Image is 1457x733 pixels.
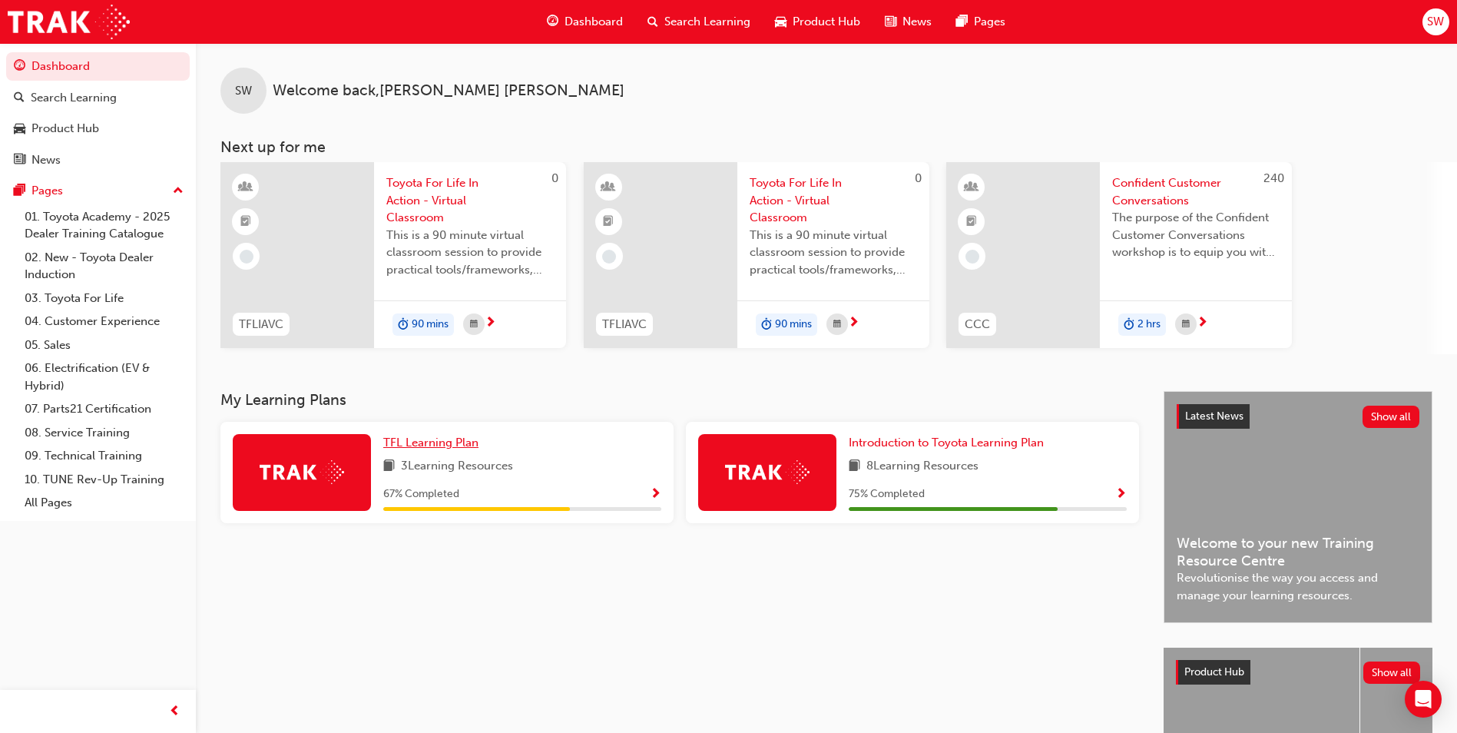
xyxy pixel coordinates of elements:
span: duration-icon [761,315,772,335]
span: TFLIAVC [602,316,647,333]
span: Pages [974,13,1005,31]
span: news-icon [885,12,896,32]
span: car-icon [775,12,786,32]
span: booktick-icon [966,212,977,232]
span: Toyota For Life In Action - Virtual Classroom [386,174,554,227]
span: Product Hub [1184,665,1244,678]
span: Dashboard [565,13,623,31]
span: Toyota For Life In Action - Virtual Classroom [750,174,917,227]
span: Confident Customer Conversations [1112,174,1280,209]
span: learningResourceType_INSTRUCTOR_LED-icon [240,177,251,197]
a: Latest NewsShow allWelcome to your new Training Resource CentreRevolutionise the way you access a... [1164,391,1432,623]
img: Trak [8,5,130,39]
span: next-icon [1197,317,1208,330]
button: SW [1422,8,1449,35]
a: 03. Toyota For Life [18,287,190,310]
span: calendar-icon [470,315,478,334]
span: learningRecordVerb_NONE-icon [240,250,253,264]
a: car-iconProduct Hub [763,6,873,38]
span: SW [235,82,252,100]
span: Revolutionise the way you access and manage your learning resources. [1177,569,1419,604]
span: search-icon [647,12,658,32]
span: News [902,13,932,31]
span: 75 % Completed [849,486,925,503]
a: 240CCCConfident Customer ConversationsThe purpose of the Confident Customer Conversations worksho... [946,162,1292,348]
button: Show all [1363,406,1420,428]
span: 0 [915,171,922,185]
span: Welcome back , [PERSON_NAME] [PERSON_NAME] [273,82,624,100]
a: News [6,146,190,174]
span: CCC [965,316,990,333]
a: Latest NewsShow all [1177,404,1419,429]
span: pages-icon [14,184,25,198]
a: Product Hub [6,114,190,143]
a: Search Learning [6,84,190,112]
span: Product Hub [793,13,860,31]
span: Introduction to Toyota Learning Plan [849,436,1044,449]
button: Show Progress [650,485,661,504]
span: book-icon [849,457,860,476]
a: 02. New - Toyota Dealer Induction [18,246,190,287]
span: The purpose of the Confident Customer Conversations workshop is to equip you with tools to commun... [1112,209,1280,261]
a: TFL Learning Plan [383,434,485,452]
a: 0TFLIAVCToyota For Life In Action - Virtual ClassroomThis is a 90 minute virtual classroom sessio... [584,162,929,348]
img: Trak [260,460,344,484]
a: search-iconSearch Learning [635,6,763,38]
span: car-icon [14,122,25,136]
span: next-icon [848,317,859,330]
span: guage-icon [14,60,25,74]
span: booktick-icon [240,212,251,232]
span: search-icon [14,91,25,105]
span: learningResourceType_INSTRUCTOR_LED-icon [966,177,977,197]
div: News [31,151,61,169]
span: 67 % Completed [383,486,459,503]
div: Product Hub [31,120,99,138]
span: guage-icon [547,12,558,32]
button: Show Progress [1115,485,1127,504]
a: guage-iconDashboard [535,6,635,38]
span: next-icon [485,317,496,330]
span: Show Progress [1115,488,1127,502]
span: 90 mins [775,316,812,333]
span: 3 Learning Resources [401,457,513,476]
div: Open Intercom Messenger [1405,681,1442,718]
span: Search Learning [664,13,750,31]
button: DashboardSearch LearningProduct HubNews [6,49,190,177]
span: TFLIAVC [239,316,283,333]
span: 90 mins [412,316,449,333]
span: booktick-icon [603,212,614,232]
span: 240 [1263,171,1284,185]
span: SW [1427,13,1444,31]
div: Search Learning [31,89,117,107]
span: 8 Learning Resources [866,457,979,476]
span: TFL Learning Plan [383,436,478,449]
a: Introduction to Toyota Learning Plan [849,434,1050,452]
span: duration-icon [398,315,409,335]
a: 0TFLIAVCToyota For Life In Action - Virtual ClassroomThis is a 90 minute virtual classroom sessio... [220,162,566,348]
span: learningRecordVerb_NONE-icon [602,250,616,264]
span: pages-icon [956,12,968,32]
span: 2 hrs [1137,316,1161,333]
span: book-icon [383,457,395,476]
button: Pages [6,177,190,205]
a: 10. TUNE Rev-Up Training [18,468,190,492]
span: prev-icon [169,702,180,721]
a: 05. Sales [18,333,190,357]
span: 0 [551,171,558,185]
h3: My Learning Plans [220,391,1139,409]
span: This is a 90 minute virtual classroom session to provide practical tools/frameworks, behaviours a... [750,227,917,279]
a: 06. Electrification (EV & Hybrid) [18,357,190,397]
div: Pages [31,182,63,200]
a: 04. Customer Experience [18,310,190,333]
span: duration-icon [1124,315,1134,335]
a: 08. Service Training [18,421,190,445]
a: 09. Technical Training [18,444,190,468]
a: Dashboard [6,52,190,81]
a: 01. Toyota Academy - 2025 Dealer Training Catalogue [18,205,190,246]
img: Trak [725,460,810,484]
span: learningRecordVerb_NONE-icon [965,250,979,264]
a: news-iconNews [873,6,944,38]
span: Show Progress [650,488,661,502]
